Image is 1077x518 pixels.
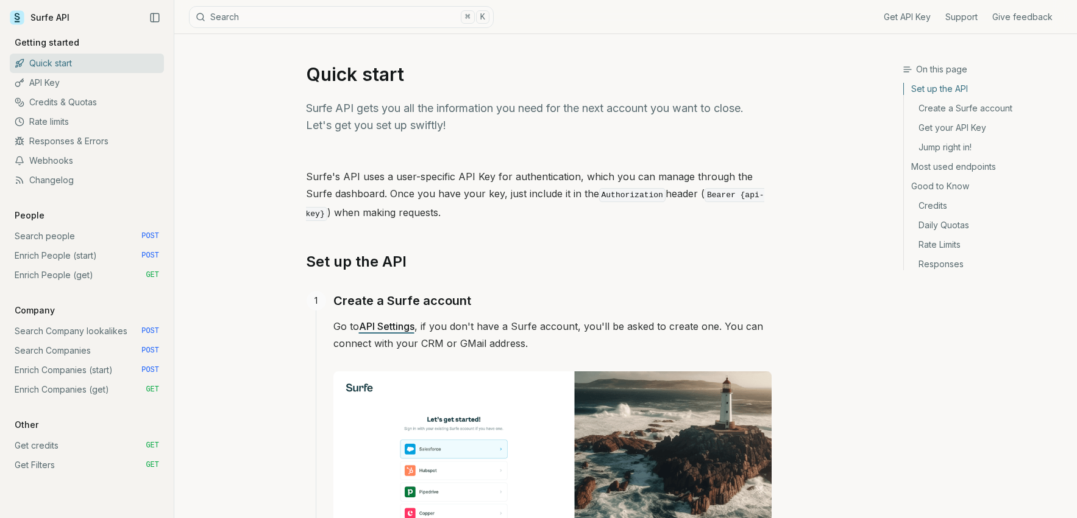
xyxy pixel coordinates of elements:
[904,138,1067,157] a: Jump right in!
[141,365,159,375] span: POST
[903,63,1067,75] h3: On this page
[10,419,43,431] p: Other
[904,99,1067,118] a: Create a Surfe account
[904,196,1067,215] a: Credits
[10,455,164,475] a: Get Filters GET
[904,118,1067,138] a: Get your API Key
[884,11,931,23] a: Get API Key
[141,251,159,261] span: POST
[904,235,1067,254] a: Rate Limits
[945,11,978,23] a: Support
[306,252,407,271] a: Set up the API
[904,254,1067,270] a: Responses
[904,157,1067,177] a: Most used endpoints
[10,246,164,265] a: Enrich People (start) POST
[10,321,164,341] a: Search Company lookalikes POST
[10,37,84,49] p: Getting started
[10,226,164,246] a: Search people POST
[10,380,164,399] a: Enrich Companies (get) GET
[146,270,159,280] span: GET
[10,170,164,190] a: Changelog
[461,10,474,24] kbd: ⌘
[10,131,164,151] a: Responses & Errors
[146,441,159,450] span: GET
[306,100,772,134] p: Surfe API gets you all the information you need for the next account you want to close. Let's get...
[476,10,489,24] kbd: K
[10,93,164,112] a: Credits & Quotas
[992,11,1053,23] a: Give feedback
[10,304,60,317] p: Company
[10,360,164,380] a: Enrich Companies (start) POST
[10,265,164,285] a: Enrich People (get) GET
[141,231,159,241] span: POST
[359,320,414,332] a: API Settings
[146,385,159,394] span: GET
[146,9,164,27] button: Collapse Sidebar
[146,460,159,470] span: GET
[10,73,164,93] a: API Key
[10,436,164,455] a: Get credits GET
[189,6,494,28] button: Search⌘K
[141,326,159,336] span: POST
[904,177,1067,196] a: Good to Know
[306,63,772,85] h1: Quick start
[904,215,1067,235] a: Daily Quotas
[10,209,49,222] p: People
[10,9,69,27] a: Surfe API
[10,151,164,170] a: Webhooks
[599,188,666,202] code: Authorization
[306,168,772,223] p: Surfe's API uses a user-specific API Key for authentication, which you can manage through the Sur...
[141,346,159,355] span: POST
[904,83,1067,99] a: Set up the API
[333,291,471,310] a: Create a Surfe account
[10,341,164,360] a: Search Companies POST
[333,318,772,352] p: Go to , if you don't have a Surfe account, you'll be asked to create one. You can connect with yo...
[10,112,164,131] a: Rate limits
[10,54,164,73] a: Quick start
